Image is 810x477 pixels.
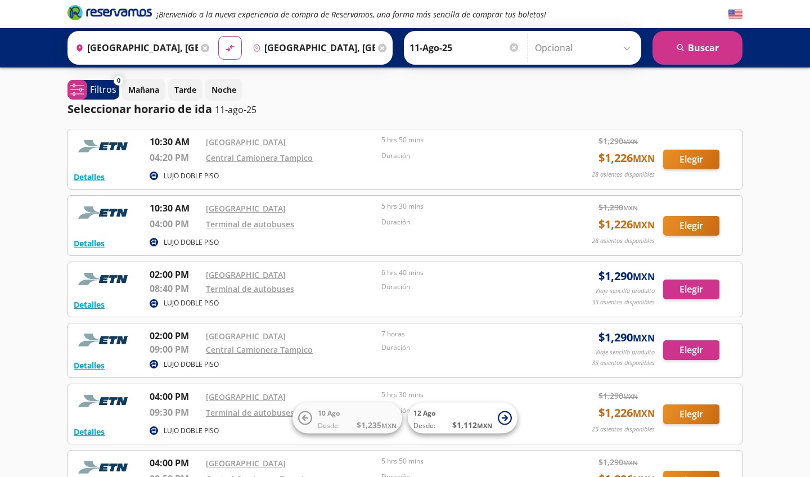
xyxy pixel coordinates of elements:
[663,280,719,299] button: Elegir
[206,391,286,402] a: [GEOGRAPHIC_DATA]
[74,237,105,249] button: Detalles
[381,390,551,400] p: 5 hrs 30 mins
[174,84,196,96] p: Tarde
[592,358,655,368] p: 33 asientos disponibles
[663,150,719,169] button: Elegir
[206,152,313,163] a: Central Camionera Tampico
[592,236,655,246] p: 28 asientos disponibles
[206,283,294,294] a: Terminal de autobuses
[595,286,655,296] p: Viaje sencillo p/adulto
[67,80,119,100] button: 0Filtros
[598,456,638,468] span: $ 1,290
[452,419,492,431] span: $ 1,112
[74,359,105,371] button: Detalles
[150,456,200,470] p: 04:00 PM
[598,404,655,421] span: $ 1,226
[633,152,655,165] small: MXN
[67,4,152,24] a: Brand Logo
[206,219,294,229] a: Terminal de autobuses
[128,84,159,96] p: Mañana
[592,425,655,434] p: 25 asientos disponibles
[206,331,286,341] a: [GEOGRAPHIC_DATA]
[663,404,719,424] button: Elegir
[292,403,402,434] button: 10 AgoDesde:$1,235MXN
[74,135,136,157] img: RESERVAMOS
[598,135,638,147] span: $ 1,290
[381,282,551,292] p: Duración
[633,219,655,231] small: MXN
[206,269,286,280] a: [GEOGRAPHIC_DATA]
[206,137,286,147] a: [GEOGRAPHIC_DATA]
[623,204,638,212] small: MXN
[381,201,551,211] p: 5 hrs 30 mins
[156,9,546,20] em: ¡Bienvenido a la nueva experiencia de compra de Reservamos, una forma más sencilla de comprar tus...
[122,79,165,101] button: Mañana
[71,34,198,62] input: Buscar Origen
[598,150,655,166] span: $ 1,226
[67,4,152,21] i: Brand Logo
[150,268,200,281] p: 02:00 PM
[150,390,200,403] p: 04:00 PM
[598,329,655,346] span: $ 1,290
[598,201,638,213] span: $ 1,290
[413,408,435,418] span: 12 Ago
[381,329,551,339] p: 7 horas
[408,403,517,434] button: 12 AgoDesde:$1,112MXN
[592,298,655,307] p: 33 asientos disponibles
[598,268,655,285] span: $ 1,290
[164,237,219,247] p: LUJO DOBLE PISO
[206,407,294,418] a: Terminal de autobuses
[205,79,242,101] button: Noche
[150,201,200,215] p: 10:30 AM
[728,7,742,21] button: English
[248,34,375,62] input: Buscar Destino
[381,421,397,430] small: MXN
[90,83,116,96] p: Filtros
[663,340,719,360] button: Elegir
[623,392,638,400] small: MXN
[535,34,636,62] input: Opcional
[150,217,200,231] p: 04:00 PM
[381,135,551,145] p: 5 hrs 50 mins
[164,426,219,436] p: LUJO DOBLE PISO
[150,135,200,148] p: 10:30 AM
[595,348,655,357] p: Viaje sencillo p/adulto
[74,171,105,183] button: Detalles
[633,271,655,283] small: MXN
[168,79,202,101] button: Tarde
[150,406,200,419] p: 09:30 PM
[592,170,655,179] p: 28 asientos disponibles
[318,421,340,431] span: Desde:
[357,419,397,431] span: $ 1,235
[164,359,219,370] p: LUJO DOBLE PISO
[164,298,219,308] p: LUJO DOBLE PISO
[318,408,340,418] span: 10 Ago
[206,203,286,214] a: [GEOGRAPHIC_DATA]
[381,456,551,466] p: 5 hrs 50 mins
[117,76,120,85] span: 0
[409,34,520,62] input: Elegir Fecha
[633,407,655,420] small: MXN
[598,216,655,233] span: $ 1,226
[150,282,200,295] p: 08:40 PM
[477,421,492,430] small: MXN
[164,171,219,181] p: LUJO DOBLE PISO
[623,137,638,146] small: MXN
[381,217,551,227] p: Duración
[67,101,212,118] p: Seleccionar horario de ida
[381,268,551,278] p: 6 hrs 40 mins
[413,421,435,431] span: Desde:
[633,332,655,344] small: MXN
[598,390,638,402] span: $ 1,290
[623,458,638,467] small: MXN
[381,343,551,353] p: Duración
[211,84,236,96] p: Noche
[74,268,136,290] img: RESERVAMOS
[206,458,286,469] a: [GEOGRAPHIC_DATA]
[74,390,136,412] img: RESERVAMOS
[74,201,136,224] img: RESERVAMOS
[381,151,551,161] p: Duración
[150,151,200,164] p: 04:20 PM
[215,103,256,116] p: 11-ago-25
[74,299,105,310] button: Detalles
